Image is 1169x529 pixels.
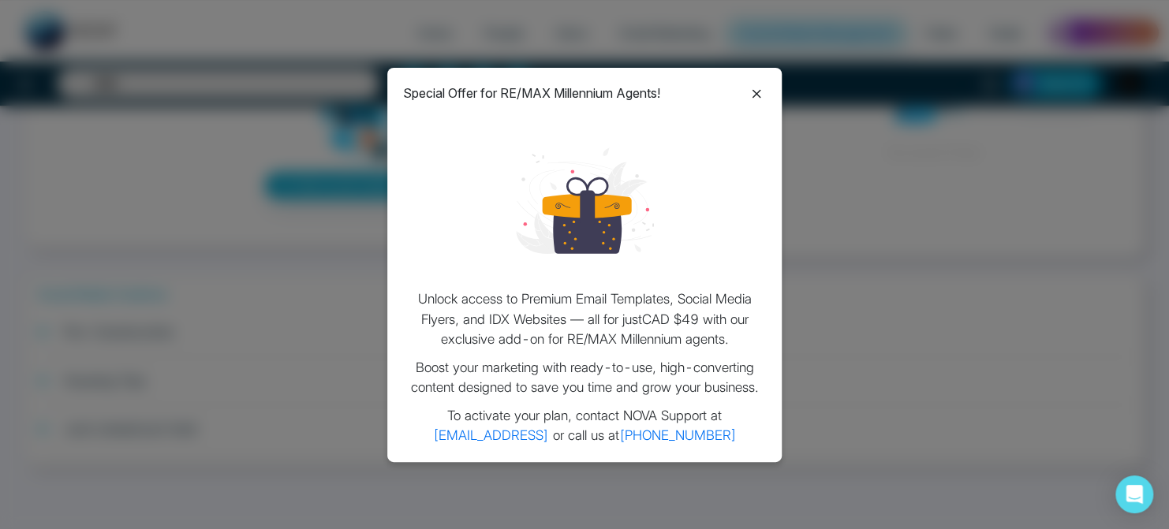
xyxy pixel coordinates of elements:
[619,427,737,443] a: [PHONE_NUMBER]
[403,406,766,446] p: To activate your plan, contact NOVA Support at or call us at
[516,132,654,270] img: loading
[1115,475,1153,513] div: Open Intercom Messenger
[433,427,549,443] a: [EMAIL_ADDRESS]
[403,358,766,398] p: Boost your marketing with ready-to-use, high-converting content designed to save you time and gro...
[403,84,660,102] p: Special Offer for RE/MAX Millennium Agents!
[403,289,766,350] p: Unlock access to Premium Email Templates, Social Media Flyers, and IDX Websites — all for just CA...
